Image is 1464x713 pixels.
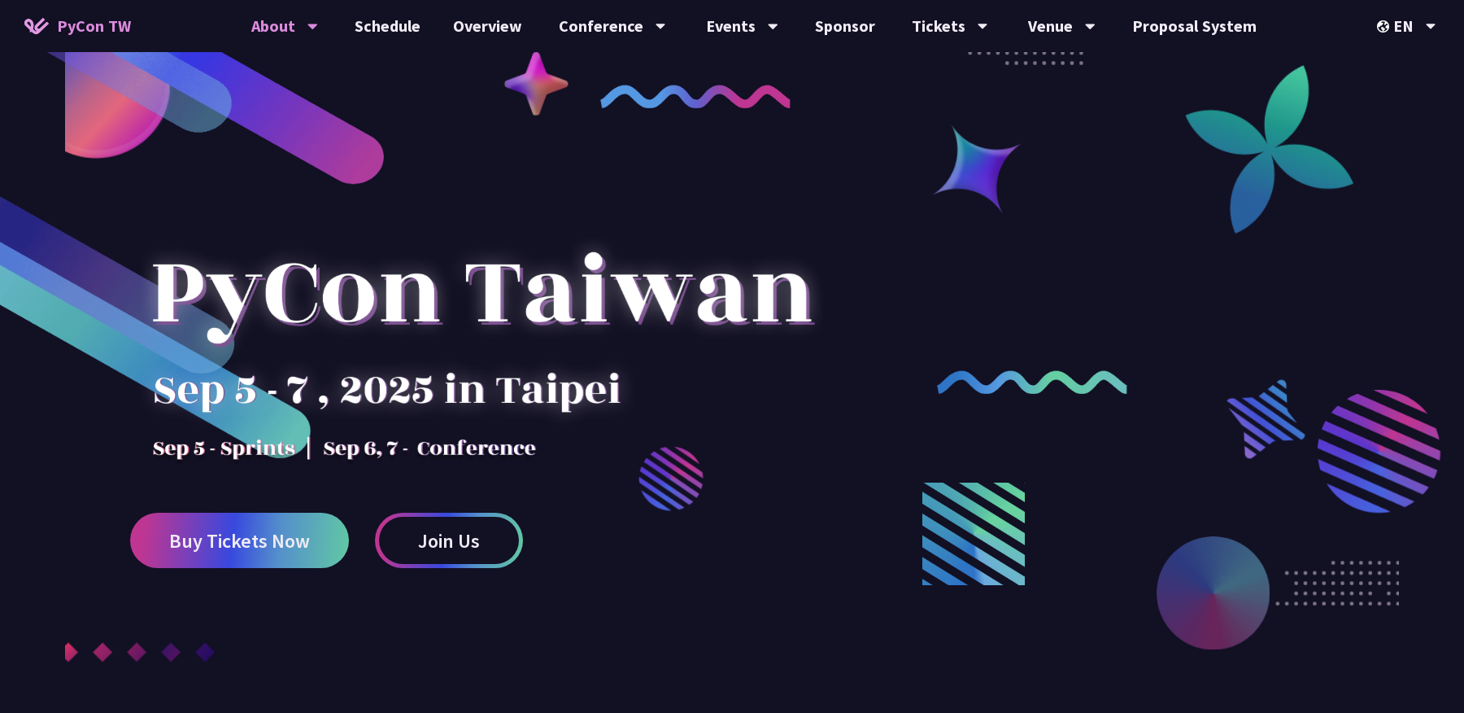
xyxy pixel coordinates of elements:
img: curly-2.e802c9f.png [937,370,1127,394]
span: Join Us [418,531,480,551]
a: PyCon TW [8,6,147,46]
img: curly-1.ebdbada.png [600,85,791,108]
span: Buy Tickets Now [169,531,310,551]
span: PyCon TW [57,14,131,38]
a: Join Us [375,513,523,568]
a: Buy Tickets Now [130,513,349,568]
img: Locale Icon [1377,20,1393,33]
img: Home icon of PyCon TW 2025 [24,18,49,34]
